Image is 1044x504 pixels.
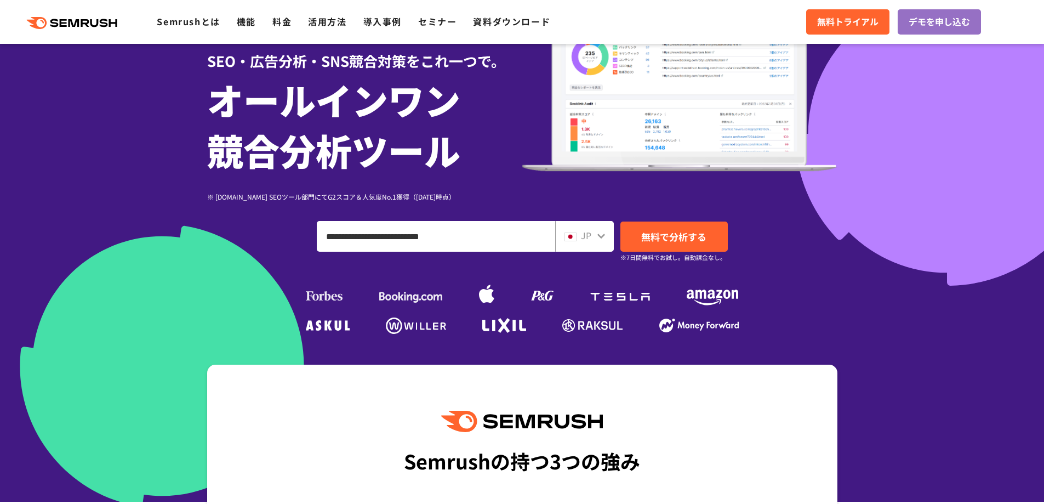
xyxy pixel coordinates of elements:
span: デモを申し込む [909,15,970,29]
div: SEO・広告分析・SNS競合対策をこれ一つで。 [207,33,522,71]
a: 無料トライアル [806,9,889,35]
a: 導入事例 [363,15,402,28]
span: 無料で分析する [641,230,706,243]
h1: オールインワン 競合分析ツール [207,74,522,175]
span: JP [581,229,591,242]
a: セミナー [418,15,457,28]
input: ドメイン、キーワードまたはURLを入力してください [317,222,555,251]
a: Semrushとは [157,15,220,28]
span: 無料トライアル [817,15,878,29]
a: 機能 [237,15,256,28]
div: Semrushの持つ3つの強み [404,440,640,481]
a: 活用方法 [308,15,346,28]
div: ※ [DOMAIN_NAME] SEOツール部門にてG2スコア＆人気度No.1獲得（[DATE]時点） [207,191,522,202]
a: 資料ダウンロード [473,15,550,28]
small: ※7日間無料でお試し。自動課金なし。 [620,252,726,263]
img: Semrush [441,411,602,432]
a: 無料で分析する [620,222,728,252]
a: デモを申し込む [898,9,981,35]
a: 料金 [272,15,292,28]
